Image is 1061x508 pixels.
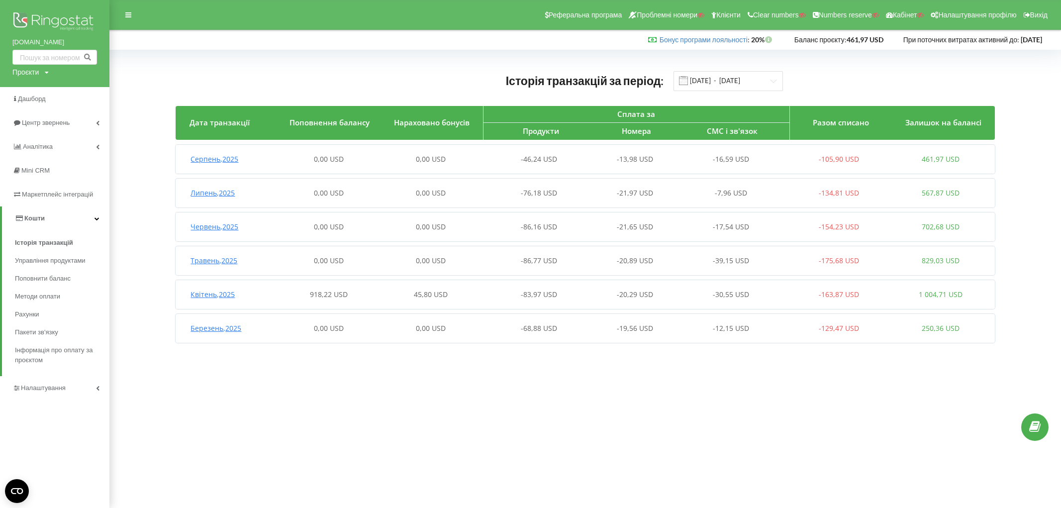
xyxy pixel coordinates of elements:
[416,222,446,231] span: 0,00 USD
[905,117,981,127] span: Залишок на балансі
[15,341,109,369] a: Інформація про оплату за проєктом
[922,222,960,231] span: 702,68 USD
[819,11,872,19] span: Numbers reserve
[314,222,344,231] span: 0,00 USD
[289,117,370,127] span: Поповнення балансу
[15,274,71,284] span: Поповнити баланс
[15,327,58,337] span: Пакети зв'язку
[713,222,749,231] span: -17,54 USD
[416,154,446,164] span: 0,00 USD
[819,290,859,299] span: -163,87 USD
[190,117,250,127] span: Дата транзакції
[22,119,70,126] span: Центр звернень
[314,256,344,265] span: 0,00 USD
[314,188,344,198] span: 0,00 USD
[191,256,237,265] span: Травень , 2025
[21,384,66,392] span: Налаштування
[819,222,859,231] span: -154,23 USD
[922,188,960,198] span: 567,87 USD
[416,323,446,333] span: 0,00 USD
[707,126,758,136] span: СМС і зв'язок
[922,154,960,164] span: 461,97 USD
[12,10,97,35] img: Ringostat logo
[617,154,653,164] span: -13,98 USD
[617,256,653,265] span: -20,89 USD
[521,188,557,198] span: -76,18 USD
[938,11,1016,19] span: Налаштування профілю
[12,67,39,77] div: Проєкти
[414,290,448,299] span: 45,80 USD
[893,11,917,19] span: Кабінет
[394,117,470,127] span: Нараховано бонусів
[191,188,235,198] span: Липень , 2025
[523,126,559,136] span: Продукти
[191,323,241,333] span: Березень , 2025
[521,154,557,164] span: -46,24 USD
[922,323,960,333] span: 250,36 USD
[15,288,109,305] a: Методи оплати
[15,234,109,252] a: Історія транзакцій
[715,188,747,198] span: -7,96 USD
[819,188,859,198] span: -134,81 USD
[506,74,664,88] span: Історія транзакцій за період:
[713,290,749,299] span: -30,55 USD
[1021,35,1042,44] strong: [DATE]
[15,270,109,288] a: Поповнити баланс
[21,167,50,174] span: Mini CRM
[15,256,86,266] span: Управління продуктами
[919,290,963,299] span: 1 004,71 USD
[314,323,344,333] span: 0,00 USD
[660,35,748,44] a: Бонус програми лояльності
[716,11,741,19] span: Клієнти
[521,222,557,231] span: -86,16 USD
[617,188,653,198] span: -21,97 USD
[617,222,653,231] span: -21,65 USD
[753,11,799,19] span: Clear numbers
[191,290,235,299] span: Квітень , 2025
[813,117,869,127] span: Разом списано
[617,323,653,333] span: -19,56 USD
[903,35,1019,44] span: При поточних витратах активний до:
[5,479,29,503] button: Open CMP widget
[713,154,749,164] span: -16,59 USD
[713,256,749,265] span: -39,15 USD
[15,252,109,270] a: Управління продуктами
[15,292,60,302] span: Методи оплати
[751,35,774,44] strong: 20%
[191,154,238,164] span: Серпень , 2025
[549,11,622,19] span: Реферальна програма
[2,206,109,230] a: Кошти
[24,214,45,222] span: Кошти
[23,143,53,150] span: Аналiтика
[1030,11,1048,19] span: Вихід
[12,37,97,47] a: [DOMAIN_NAME]
[713,323,749,333] span: -12,15 USD
[15,309,39,319] span: Рахунки
[12,50,97,65] input: Пошук за номером
[521,323,557,333] span: -68,88 USD
[617,109,655,119] span: Сплата за
[18,95,46,102] span: Дашборд
[617,290,653,299] span: -20,29 USD
[521,290,557,299] span: -83,97 USD
[819,154,859,164] span: -105,90 USD
[191,222,238,231] span: Червень , 2025
[847,35,883,44] strong: 461,97 USD
[622,126,651,136] span: Номера
[637,11,697,19] span: Проблемні номери
[314,154,344,164] span: 0,00 USD
[521,256,557,265] span: -86,77 USD
[819,323,859,333] span: -129,47 USD
[922,256,960,265] span: 829,03 USD
[660,35,750,44] span: :
[22,191,93,198] span: Маркетплейс інтеграцій
[794,35,847,44] span: Баланс проєкту:
[416,188,446,198] span: 0,00 USD
[416,256,446,265] span: 0,00 USD
[15,345,104,365] span: Інформація про оплату за проєктом
[819,256,859,265] span: -175,68 USD
[15,305,109,323] a: Рахунки
[310,290,348,299] span: 918,22 USD
[15,323,109,341] a: Пакети зв'язку
[15,238,73,248] span: Історія транзакцій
